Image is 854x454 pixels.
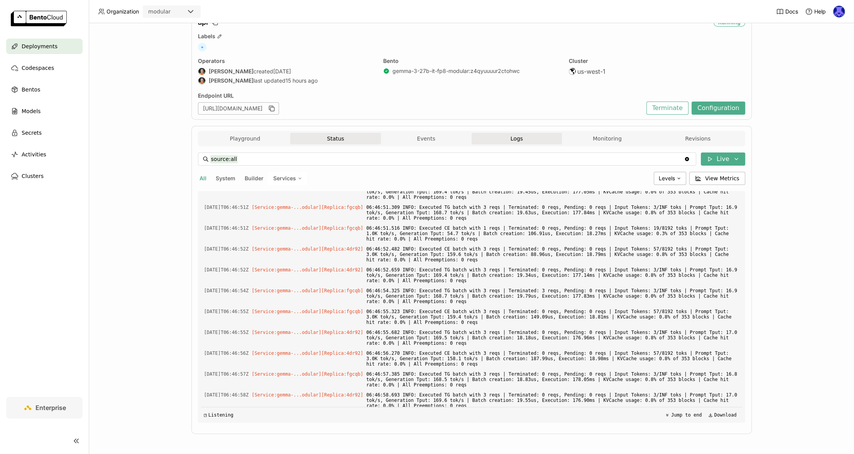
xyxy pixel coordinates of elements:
[814,8,826,15] span: Help
[148,8,171,15] div: modular
[381,133,472,144] button: Events
[321,225,363,231] span: [Replica:fgcqb]
[6,147,83,162] a: Activities
[366,391,739,410] span: 06:46:58.693 INFO: Executed TG batch with 3 reqs | Terminated: 0 reqs, Pending: 0 reqs | Input To...
[321,330,363,335] span: [Replica:4dr92]
[6,397,83,418] a: Enterprise
[200,133,291,144] button: Playground
[646,102,688,115] button: Terminate
[392,68,520,75] a: gemma-3-27b-it-fp8-modular:z4qyuuuur2ctohwc
[366,182,739,202] span: 06:46:49.582 INFO: Executed TG batch with 3 reqs | Terminated: 3 reqs, Pending: 0 reqs | Input To...
[204,349,249,357] span: 2025-09-19T06:46:56.270Z
[198,68,205,75] img: Sean Sheng
[654,172,686,185] div: Levels
[204,391,249,399] span: 2025-09-19T06:46:58.694Z
[6,168,83,184] a: Clusters
[366,349,739,368] span: 06:46:56.270 INFO: Executed CE batch with 3 reqs | Terminated: 0 reqs, Pending: 0 reqs | Input To...
[6,82,83,97] a: Bentos
[204,412,207,418] span: ◳
[6,39,83,54] a: Deployments
[6,60,83,76] a: Codespaces
[22,85,40,94] span: Bentos
[706,410,739,420] button: Download
[22,42,57,51] span: Deployments
[290,133,381,144] button: Status
[204,328,249,337] span: 2025-09-19T06:46:55.682Z
[198,33,745,40] div: Labels
[198,58,374,64] div: Operators
[204,203,249,212] span: 2025-09-19T06:46:51.309Z
[705,174,739,182] span: View Metrics
[321,371,363,377] span: [Replica:fgcqb]
[204,266,249,274] span: 2025-09-19T06:46:52.660Z
[268,172,307,185] div: Services
[321,392,363,398] span: [Replica:4dr92]
[198,102,279,115] div: [URL][DOMAIN_NAME]
[701,152,745,166] button: Live
[198,43,206,51] span: +
[198,68,374,75] div: created
[204,370,249,378] span: 2025-09-19T06:46:57.386Z
[22,171,44,181] span: Clusters
[785,8,798,15] span: Docs
[286,77,318,84] span: 15 hours ago
[366,224,739,243] span: 06:46:51.516 INFO: Executed CE batch with 1 reqs | Terminated: 0 reqs, Pending: 0 reqs | Input To...
[653,133,743,144] button: Revisions
[366,307,739,327] span: 06:46:55.323 INFO: Executed CE batch with 3 reqs | Terminated: 0 reqs, Pending: 0 reqs | Input To...
[366,266,739,285] span: 06:46:52.659 INFO: Executed TG batch with 3 reqs | Terminated: 0 reqs, Pending: 0 reqs | Input To...
[252,392,321,398] span: [Service:gemma-...odular]
[321,205,363,210] span: [Replica:fgcqb]
[577,68,605,75] span: us-west-1
[273,175,296,182] span: Services
[569,58,745,64] div: Cluster
[252,351,321,356] span: [Service:gemma-...odular]
[198,77,374,85] div: last updated
[252,309,321,314] span: [Service:gemma-...odular]
[243,173,265,183] button: Builder
[198,173,208,183] button: All
[366,328,739,347] span: 06:46:55.682 INFO: Executed TG batch with 3 reqs | Terminated: 0 reqs, Pending: 0 reqs | Input To...
[252,288,321,293] span: [Service:gemma-...odular]
[22,150,46,159] span: Activities
[321,288,363,293] span: [Replica:fgcqb]
[36,404,66,412] span: Enterprise
[321,309,363,314] span: [Replica:fgcqb]
[273,68,291,75] span: [DATE]
[198,77,205,84] img: Sean Sheng
[692,102,745,115] button: Configuration
[684,156,690,162] svg: Clear value
[252,330,321,335] span: [Service:gemma-...odular]
[200,175,206,181] span: All
[252,246,321,252] span: [Service:gemma-...odular]
[383,58,560,64] div: Bento
[6,125,83,141] a: Secrets
[22,128,42,137] span: Secrets
[6,103,83,119] a: Models
[11,11,67,26] img: logo
[252,225,321,231] span: [Service:gemma-...odular]
[321,246,363,252] span: [Replica:4dr92]
[204,412,233,418] div: Listening
[209,77,254,84] strong: [PERSON_NAME]
[562,133,653,144] button: Monitoring
[204,224,249,232] span: 2025-09-19T06:46:51.516Z
[107,8,139,15] span: Organization
[321,351,363,356] span: [Replica:4dr92]
[689,172,745,185] button: View Metrics
[252,267,321,273] span: [Service:gemma-...odular]
[204,307,249,316] span: 2025-09-19T06:46:55.323Z
[171,8,172,16] input: Selected modular.
[22,107,41,116] span: Models
[252,205,321,210] span: [Service:gemma-...odular]
[833,6,845,17] img: Newton Jain
[214,173,237,183] button: System
[210,153,684,165] input: Search
[216,175,235,181] span: System
[245,175,264,181] span: Builder
[22,63,54,73] span: Codespaces
[366,203,739,222] span: 06:46:51.309 INFO: Executed TG batch with 3 reqs | Terminated: 0 reqs, Pending: 0 reqs | Input To...
[511,135,523,142] span: Logs
[366,245,739,264] span: 06:46:52.482 INFO: Executed CE batch with 3 reqs | Terminated: 0 reqs, Pending: 0 reqs | Input To...
[204,245,249,253] span: 2025-09-19T06:46:52.483Z
[776,8,798,15] a: Docs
